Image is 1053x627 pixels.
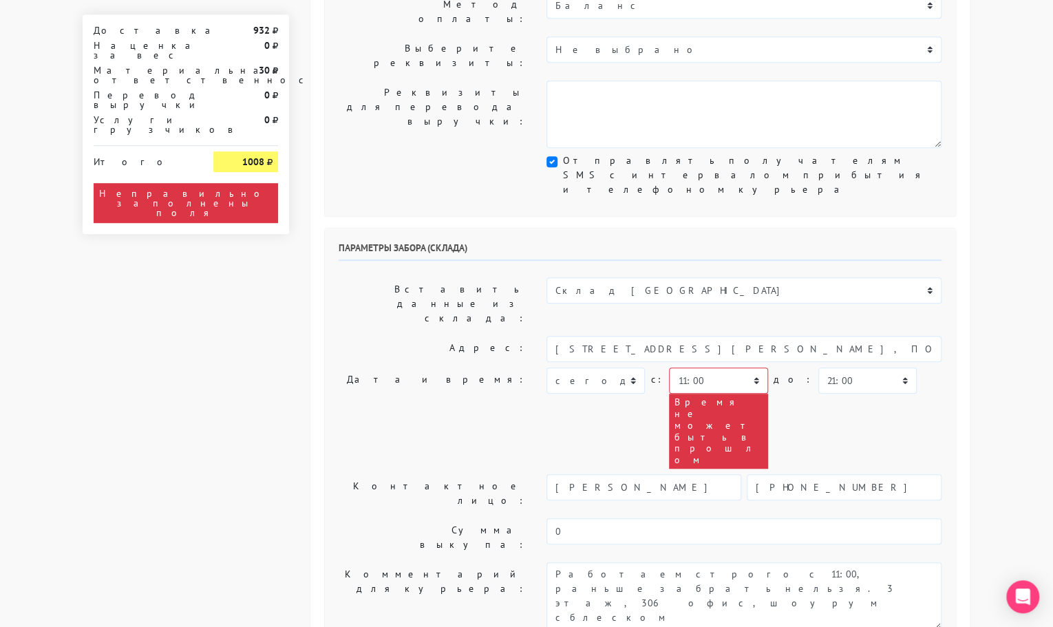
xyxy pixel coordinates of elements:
div: Наценка за вес [83,41,203,60]
div: Open Intercom Messenger [1006,580,1039,613]
strong: 932 [253,24,270,36]
h6: Параметры забора (склада) [339,242,942,261]
strong: 0 [264,39,270,52]
strong: 0 [264,89,270,101]
div: Время не может быть в прошлом [669,394,767,469]
input: Телефон [747,474,942,500]
label: Отправлять получателям SMS с интервалом прибытия и телефоном курьера [563,153,942,197]
strong: 0 [264,114,270,126]
strong: 30 [259,64,270,76]
label: Выберите реквизиты: [328,36,536,75]
label: Адрес: [328,336,536,362]
div: Итого [94,151,193,167]
label: Дата и время: [328,368,536,469]
input: Имя [546,474,741,500]
label: Сумма выкупа: [328,518,536,557]
label: Контактное лицо: [328,474,536,513]
label: Реквизиты для перевода выручки: [328,81,536,148]
div: Услуги грузчиков [83,115,203,134]
div: Доставка [83,25,203,35]
label: Вставить данные из склада: [328,277,536,330]
strong: 1008 [242,156,264,168]
div: Перевод выручки [83,90,203,109]
label: c: [650,368,663,392]
div: Материальная ответственность [83,65,203,85]
label: до: [774,368,813,392]
div: Неправильно заполнены поля [94,183,278,223]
